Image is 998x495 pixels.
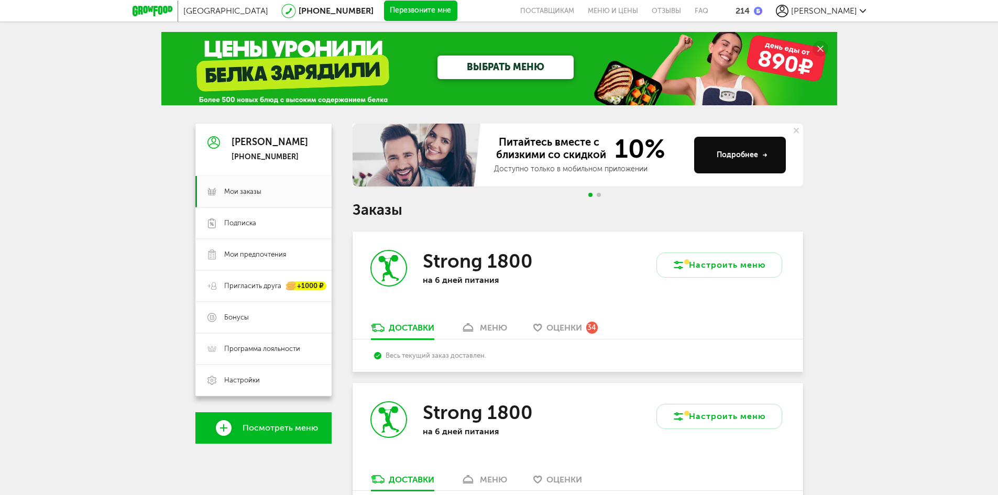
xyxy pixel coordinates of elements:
a: Пригласить друга +1000 ₽ [195,270,332,302]
a: меню [455,322,512,339]
div: 34 [586,322,598,333]
span: [PERSON_NAME] [791,6,857,16]
button: Настроить меню [656,404,782,429]
img: family-banner.579af9d.jpg [353,124,484,186]
a: Оценки [528,474,587,490]
span: Подписка [224,218,256,228]
p: на 6 дней питания [423,275,559,285]
button: Перезвоните мне [384,1,457,21]
button: Настроить меню [656,252,782,278]
span: Мои заказы [224,187,261,196]
a: Доставки [366,322,440,339]
div: 214 [736,6,750,16]
a: ВЫБРАТЬ МЕНЮ [437,56,574,79]
a: Бонусы [195,302,332,333]
span: Питайтесь вместе с близкими со скидкой [494,136,608,162]
div: Доступно только в мобильном приложении [494,164,686,174]
span: Посмотреть меню [243,423,318,433]
div: +1000 ₽ [287,282,326,291]
span: Оценки [546,475,582,485]
span: Мои предпочтения [224,250,286,259]
a: Настройки [195,365,332,396]
button: Подробнее [694,137,786,173]
span: Программа лояльности [224,344,300,354]
a: Мои заказы [195,176,332,207]
a: меню [455,474,512,490]
div: Доставки [389,475,434,485]
span: Go to slide 2 [597,193,601,197]
a: Доставки [366,474,440,490]
span: Пригласить друга [224,281,281,291]
h3: Strong 1800 [423,250,533,272]
a: Мои предпочтения [195,239,332,270]
h1: Заказы [353,203,803,217]
p: на 6 дней питания [423,426,559,436]
a: Программа лояльности [195,333,332,365]
div: [PERSON_NAME] [232,137,308,148]
h3: Strong 1800 [423,401,533,424]
div: Весь текущий заказ доставлен. [374,351,781,359]
div: [PHONE_NUMBER] [232,152,308,162]
span: Бонусы [224,313,249,322]
span: Оценки [546,323,582,333]
a: [PHONE_NUMBER] [299,6,374,16]
div: меню [480,475,507,485]
div: Подробнее [717,150,767,160]
span: Go to slide 1 [588,193,593,197]
img: bonus_b.cdccf46.png [754,7,762,15]
a: Подписка [195,207,332,239]
div: Доставки [389,323,434,333]
a: Посмотреть меню [195,412,332,444]
span: Настройки [224,376,260,385]
span: 10% [608,136,665,162]
div: меню [480,323,507,333]
a: Оценки 34 [528,322,603,339]
span: [GEOGRAPHIC_DATA] [183,6,268,16]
